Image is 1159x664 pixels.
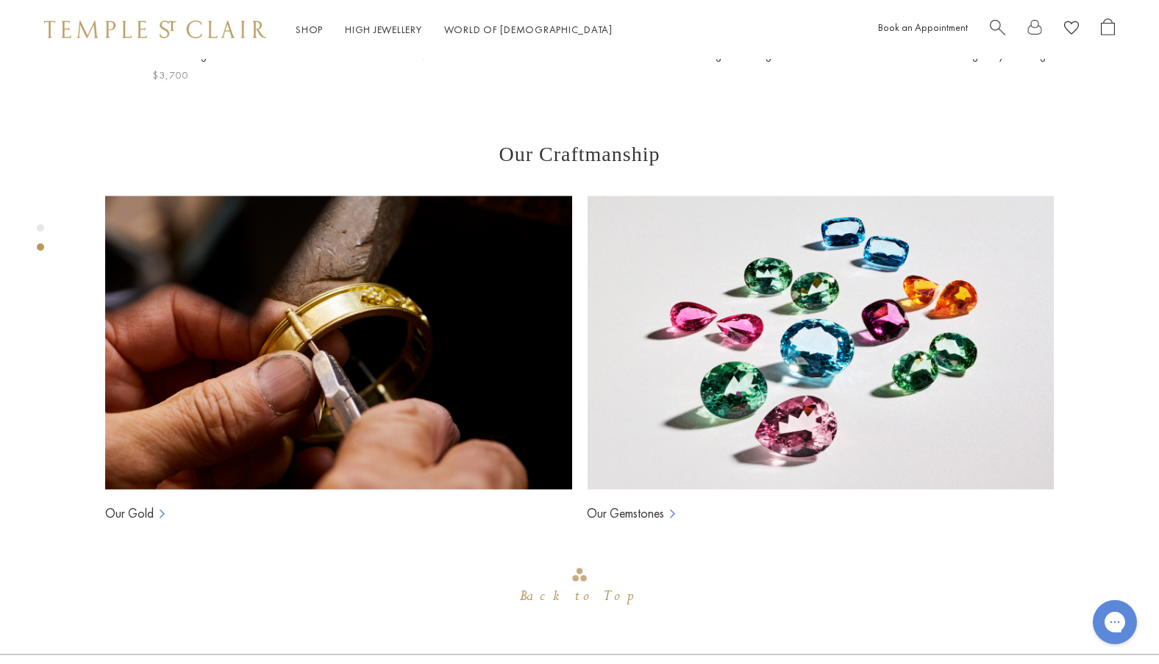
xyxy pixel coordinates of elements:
[587,196,1054,490] img: Ball Chains
[44,21,266,38] img: Temple St. Clair
[444,23,613,36] a: World of [DEMOGRAPHIC_DATA]World of [DEMOGRAPHIC_DATA]
[990,18,1005,41] a: Search
[878,21,968,34] a: Book an Appointment
[520,583,639,610] div: Back to Top
[345,23,422,36] a: High JewelleryHigh Jewellery
[296,23,323,36] a: ShopShop
[37,221,44,263] div: Product gallery navigation
[520,566,639,610] div: Go to top
[152,67,188,84] span: $3,700
[587,504,664,522] a: Our Gemstones
[1064,18,1079,41] a: View Wishlist
[105,196,572,490] img: Ball Chains
[1101,18,1115,41] a: Open Shopping Bag
[105,504,154,522] a: Our Gold
[105,143,1054,166] h3: Our Craftmanship
[296,21,613,39] nav: Main navigation
[1085,595,1144,649] iframe: Gorgias live chat messenger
